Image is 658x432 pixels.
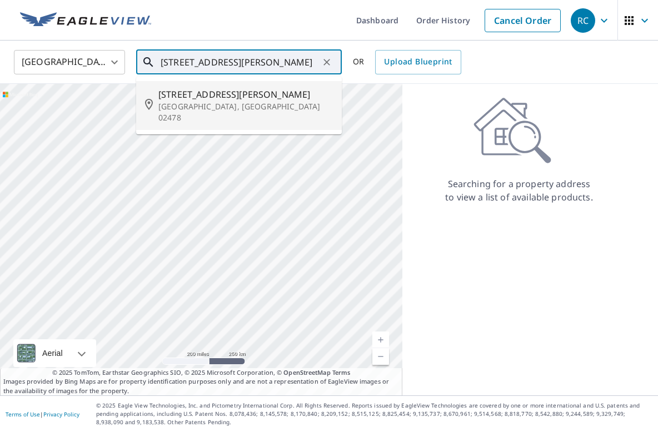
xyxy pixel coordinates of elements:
a: Cancel Order [485,9,561,32]
a: Privacy Policy [43,410,79,418]
a: Current Level 5, Zoom In [372,331,389,348]
p: | [6,411,79,418]
div: Aerial [39,339,66,367]
div: OR [353,50,461,74]
a: OpenStreetMap [283,368,330,376]
p: © 2025 Eagle View Technologies, Inc. and Pictometry International Corp. All Rights Reserved. Repo... [96,401,652,426]
span: © 2025 TomTom, Earthstar Geographics SIO, © 2025 Microsoft Corporation, © [52,368,351,378]
div: Aerial [13,339,96,367]
a: Terms of Use [6,410,40,418]
input: Search by address or latitude-longitude [161,47,319,78]
p: [GEOGRAPHIC_DATA], [GEOGRAPHIC_DATA] 02478 [158,101,333,123]
a: Terms [332,368,351,376]
div: [GEOGRAPHIC_DATA] [14,47,125,78]
span: [STREET_ADDRESS][PERSON_NAME] [158,88,333,101]
div: RC [571,8,595,33]
span: Upload Blueprint [384,55,452,69]
p: Searching for a property address to view a list of available products. [445,177,594,204]
button: Clear [319,54,335,70]
a: Current Level 5, Zoom Out [372,348,389,365]
img: EV Logo [20,12,151,29]
a: Upload Blueprint [375,50,461,74]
